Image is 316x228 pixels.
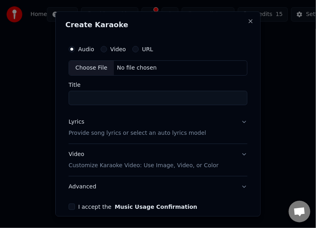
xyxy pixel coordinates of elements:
p: Customize Karaoke Video: Use Image, Video, or Color [69,162,219,170]
label: I accept the [78,204,197,210]
div: No file chosen [114,64,160,72]
button: Advanced [69,176,247,197]
div: Choose File [69,61,114,76]
p: Provide song lyrics or select an auto lyrics model [69,129,206,137]
div: Lyrics [69,118,84,126]
label: Video [110,47,126,52]
label: URL [142,47,153,52]
button: I accept the [115,204,197,210]
h2: Create Karaoke [65,22,251,29]
button: LyricsProvide song lyrics or select an auto lyrics model [69,112,247,144]
div: Video [69,150,219,170]
button: VideoCustomize Karaoke Video: Use Image, Video, or Color [69,144,247,176]
label: Title [69,82,247,88]
label: Audio [78,47,94,52]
